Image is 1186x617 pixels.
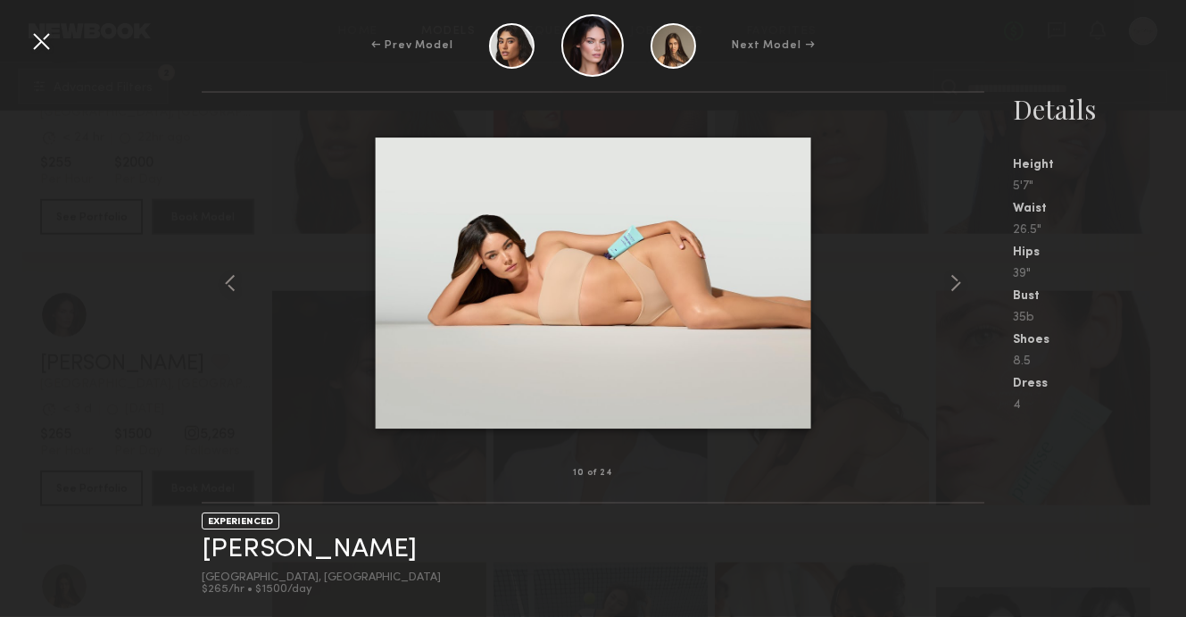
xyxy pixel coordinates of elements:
[202,572,441,584] div: [GEOGRAPHIC_DATA], [GEOGRAPHIC_DATA]
[573,469,612,478] div: 10 of 24
[1013,290,1186,303] div: Bust
[1013,378,1186,390] div: Dress
[1013,159,1186,171] div: Height
[1013,268,1186,280] div: 39"
[202,584,441,596] div: $265/hr • $1500/day
[1013,203,1186,215] div: Waist
[1013,334,1186,346] div: Shoes
[202,536,417,563] a: [PERSON_NAME]
[1013,355,1186,368] div: 8.5
[1013,224,1186,237] div: 26.5"
[1013,312,1186,324] div: 35b
[1013,180,1186,193] div: 5'7"
[1013,246,1186,259] div: Hips
[1013,91,1186,127] div: Details
[1013,399,1186,412] div: 4
[202,513,279,529] div: EXPERIENCED
[371,38,453,54] div: ← Prev Model
[732,38,815,54] div: Next Model →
